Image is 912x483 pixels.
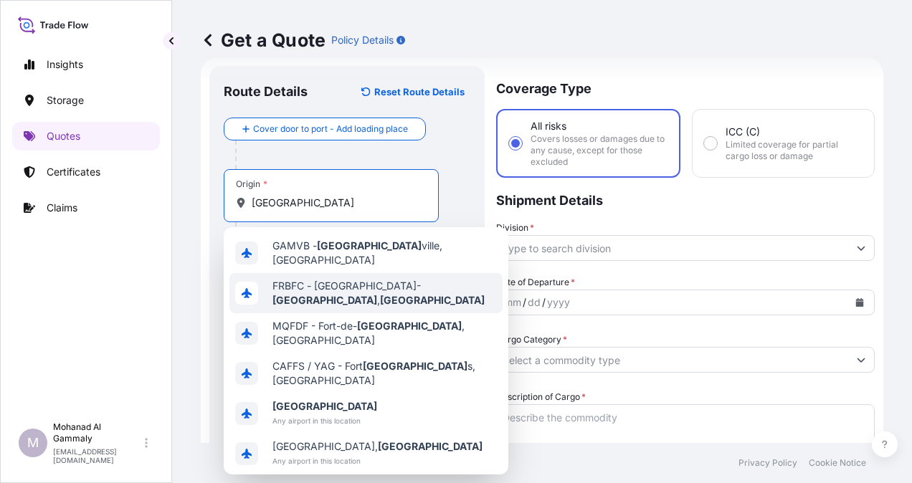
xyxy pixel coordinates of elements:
[253,122,408,136] span: Cover door to port - Add loading place
[523,294,526,311] div: /
[497,235,848,261] input: Type to search division
[531,119,566,133] span: All risks
[272,400,377,412] b: [GEOGRAPHIC_DATA]
[809,457,866,469] p: Cookie Notice
[848,235,874,261] button: Show suggestions
[496,333,567,347] label: Cargo Category
[47,57,83,72] p: Insights
[546,294,571,311] div: year,
[496,178,875,221] p: Shipment Details
[380,294,485,306] b: [GEOGRAPHIC_DATA]
[542,294,546,311] div: /
[496,275,575,290] span: Date of Departure
[848,291,871,314] button: Calendar
[496,390,586,404] label: Description of Cargo
[47,201,77,215] p: Claims
[526,294,542,311] div: day,
[201,29,326,52] p: Get a Quote
[726,125,760,139] span: ICC (C)
[272,413,377,428] span: Any airport in this location
[27,436,39,450] span: M
[272,439,483,454] span: [GEOGRAPHIC_DATA],
[374,85,465,99] p: Reset Route Details
[224,83,308,100] p: Route Details
[272,319,497,348] span: MQFDF - Fort-de- , [GEOGRAPHIC_DATA]
[497,347,848,373] input: Select a commodity type
[272,454,483,468] span: Any airport in this location
[503,294,523,311] div: month,
[272,294,377,306] b: [GEOGRAPHIC_DATA]
[53,421,142,444] p: Mohanad Al Gammaly
[53,447,142,464] p: [EMAIL_ADDRESS][DOMAIN_NAME]
[531,133,668,168] span: Covers losses or damages due to any cause, except for those excluded
[726,139,863,162] span: Limited coverage for partial cargo loss or damage
[224,227,508,474] div: Show suggestions
[236,178,267,190] div: Origin
[252,196,421,210] input: Origin
[357,320,462,332] b: [GEOGRAPHIC_DATA]
[848,347,874,373] button: Show suggestions
[47,165,100,179] p: Certificates
[272,239,497,267] span: GAMVB - ville, [GEOGRAPHIC_DATA]
[317,239,422,252] b: [GEOGRAPHIC_DATA]
[47,93,84,107] p: Storage
[378,440,483,452] b: [GEOGRAPHIC_DATA]
[272,279,497,307] span: FRBFC - [GEOGRAPHIC_DATA]- ,
[496,221,534,235] label: Division
[272,359,497,388] span: CAFFS / YAG - Fort s, [GEOGRAPHIC_DATA]
[363,360,467,372] b: [GEOGRAPHIC_DATA]
[738,457,797,469] p: Privacy Policy
[47,129,80,143] p: Quotes
[331,33,394,47] p: Policy Details
[496,66,875,109] p: Coverage Type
